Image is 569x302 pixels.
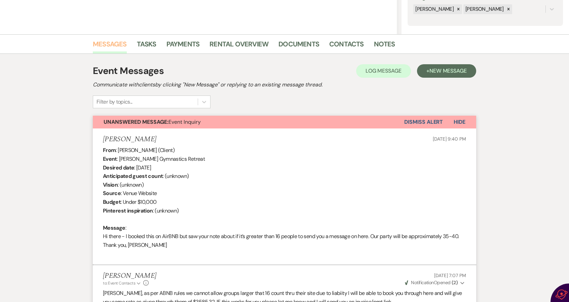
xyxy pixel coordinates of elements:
span: Opened [405,279,458,286]
a: Tasks [137,39,156,53]
span: Notification [411,279,433,286]
button: Log Message [356,64,411,78]
b: From [103,147,116,154]
a: Notes [374,39,395,53]
span: Event Inquiry [104,118,201,125]
b: Message [103,224,125,231]
a: Payments [166,39,200,53]
b: Pinterest inspiration [103,207,153,214]
button: NotificationOpened (2) [404,279,466,286]
b: Vision [103,181,118,188]
h1: Event Messages [93,64,164,78]
div: [PERSON_NAME] [413,4,455,14]
h2: Communicate with clients by clicking "New Message" or replying to an existing message thread. [93,81,476,89]
b: Budget [103,198,121,205]
span: [DATE] 9:40 PM [433,136,466,142]
b: Anticipated guest count [103,173,163,180]
span: [DATE] 7:07 PM [434,272,466,278]
div: : [PERSON_NAME] (Client) : [PERSON_NAME] Gymnastics Retreat : [DATE] : (unknown) : (unknown) : Ve... [103,146,466,258]
span: Hide [454,118,465,125]
a: Documents [278,39,319,53]
b: Desired date [103,164,134,171]
span: New Message [429,67,467,74]
a: Contacts [329,39,364,53]
button: Hide [443,116,476,128]
h5: [PERSON_NAME] [103,272,156,280]
b: Source [103,190,121,197]
div: [PERSON_NAME] [463,4,505,14]
div: Filter by topics... [97,98,132,106]
strong: ( 2 ) [452,279,458,286]
button: Unanswered Message:Event Inquiry [93,116,404,128]
h5: [PERSON_NAME] [103,135,156,144]
a: Rental Overview [210,39,268,53]
button: to: Event Contacts [103,280,142,286]
a: Messages [93,39,127,53]
button: +New Message [417,64,476,78]
span: Log Message [366,67,402,74]
b: Event [103,155,117,162]
span: to: Event Contacts [103,280,135,286]
button: Dismiss Alert [404,116,443,128]
strong: Unanswered Message: [104,118,168,125]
